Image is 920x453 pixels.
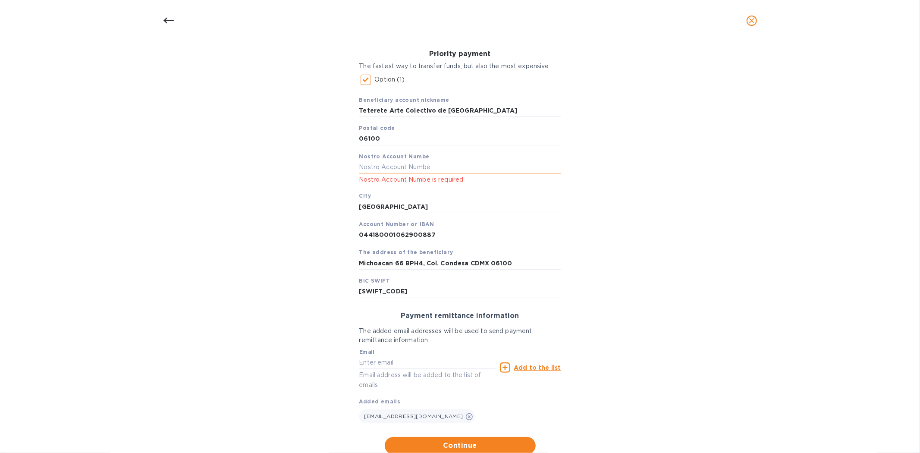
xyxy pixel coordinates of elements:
[359,350,374,355] label: Email
[359,249,453,255] b: The address of the beneficiary
[359,409,475,423] div: [EMAIL_ADDRESS][DOMAIN_NAME]
[359,62,561,71] p: The fastest way to transfer funds, but also the most expensive
[359,104,561,117] input: Beneficiary account nickname
[359,192,371,199] b: City
[392,440,529,451] span: Continue
[359,161,561,174] input: Nostro Account Numbe
[359,97,449,103] b: Beneficiary account nickname
[359,370,497,390] p: Email address will be added to the list of emails
[359,257,561,270] input: The address of the beneficiary
[359,125,395,131] b: Postal code
[359,229,561,242] input: Account Number or IBAN
[359,175,561,185] p: Nostro Account Numbe is required
[359,153,430,160] b: Nostro Account Numbe
[359,132,561,145] input: Postal code
[364,413,463,419] span: [EMAIL_ADDRESS][DOMAIN_NAME]
[359,200,561,213] input: City
[359,312,561,320] h3: Payment remittance information
[359,327,561,345] p: The added email addresses will be used to send payment remittance information.
[741,10,762,31] button: close
[359,277,390,284] b: BIC SWIFT
[359,356,497,369] input: Enter email
[359,398,401,405] b: Added emails
[514,364,561,371] u: Add to the list
[359,50,561,58] h3: Priority payment
[359,285,561,298] input: BIC SWIFT
[359,221,434,227] b: Account Number or IBAN
[375,75,405,84] p: Option (1)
